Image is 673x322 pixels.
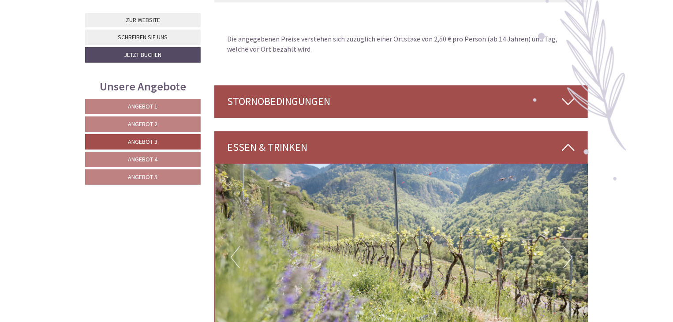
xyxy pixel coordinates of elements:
small: 10:20 [13,43,136,49]
a: Zur Website [85,13,201,27]
a: Schreiben Sie uns [85,30,201,45]
span: Angebot 1 [128,102,158,110]
div: Stornobedingungen [214,85,588,118]
span: Angebot 3 [128,138,158,146]
div: Naturhotel Waldheim [13,26,136,33]
button: Next [563,246,572,268]
span: Angebot 2 [128,120,158,128]
span: Angebot 4 [128,155,158,163]
a: Jetzt buchen [85,47,201,63]
button: Senden [299,232,347,248]
div: [DATE] [157,7,189,22]
button: Previous [231,246,240,268]
div: Unsere Angebote [85,78,201,94]
p: Die angegebenen Preise verstehen sich zuzüglich einer Ortstaxe von 2,50 € pro Person (ab 14 Jahre... [228,34,575,54]
span: Angebot 5 [128,173,158,181]
div: Guten Tag, wie können wir Ihnen helfen? [7,24,140,51]
div: Essen & Trinken [214,131,588,164]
